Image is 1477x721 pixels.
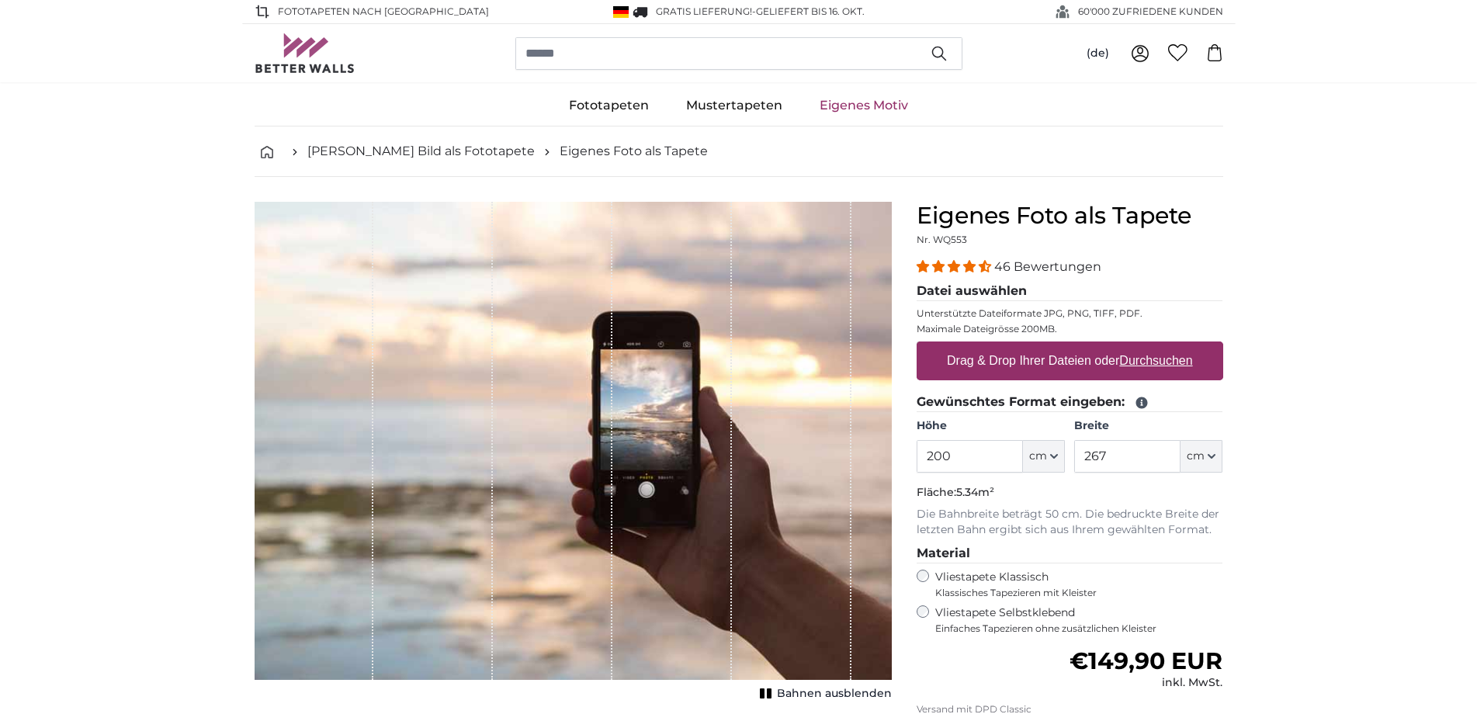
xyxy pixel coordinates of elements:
legend: Material [917,544,1223,563]
span: Klassisches Tapezieren mit Kleister [935,587,1210,599]
h1: Eigenes Foto als Tapete [917,202,1223,230]
legend: Gewünschtes Format eingeben: [917,393,1223,412]
label: Vliestapete Selbstklebend [935,605,1223,635]
label: Höhe [917,418,1065,434]
p: Die Bahnbreite beträgt 50 cm. Die bedruckte Breite der letzten Bahn ergibt sich aus Ihrem gewählt... [917,507,1223,538]
button: cm [1023,440,1065,473]
legend: Datei auswählen [917,282,1223,301]
label: Breite [1074,418,1222,434]
span: 4.37 stars [917,259,994,274]
span: 46 Bewertungen [994,259,1101,274]
span: Einfaches Tapezieren ohne zusätzlichen Kleister [935,622,1223,635]
div: 1 of 1 [255,202,892,705]
a: Eigenes Motiv [801,85,927,126]
label: Drag & Drop Ihrer Dateien oder [941,345,1199,376]
p: Unterstützte Dateiformate JPG, PNG, TIFF, PDF. [917,307,1223,320]
a: [PERSON_NAME] Bild als Fototapete [307,142,535,161]
button: (de) [1074,40,1122,68]
u: Durchsuchen [1119,354,1192,367]
img: Deutschland [613,6,629,18]
span: GRATIS Lieferung! [656,5,752,17]
p: Versand mit DPD Classic [917,703,1223,716]
label: Vliestapete Klassisch [935,570,1210,599]
span: - [752,5,865,17]
span: €149,90 EUR [1070,646,1222,675]
span: Nr. WQ553 [917,234,967,245]
p: Maximale Dateigrösse 200MB. [917,323,1223,335]
span: cm [1187,449,1205,464]
span: 60'000 ZUFRIEDENE KUNDEN [1078,5,1223,19]
div: inkl. MwSt. [1070,675,1222,691]
nav: breadcrumbs [255,127,1223,177]
span: Bahnen ausblenden [777,686,892,702]
button: cm [1181,440,1222,473]
span: Fototapeten nach [GEOGRAPHIC_DATA] [278,5,489,19]
a: Fototapeten [550,85,667,126]
span: 5.34m² [956,485,994,499]
a: Eigenes Foto als Tapete [560,142,708,161]
p: Fläche: [917,485,1223,501]
span: Geliefert bis 16. Okt. [756,5,865,17]
button: Bahnen ausblenden [755,683,892,705]
a: Mustertapeten [667,85,801,126]
span: cm [1029,449,1047,464]
img: Betterwalls [255,33,355,73]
